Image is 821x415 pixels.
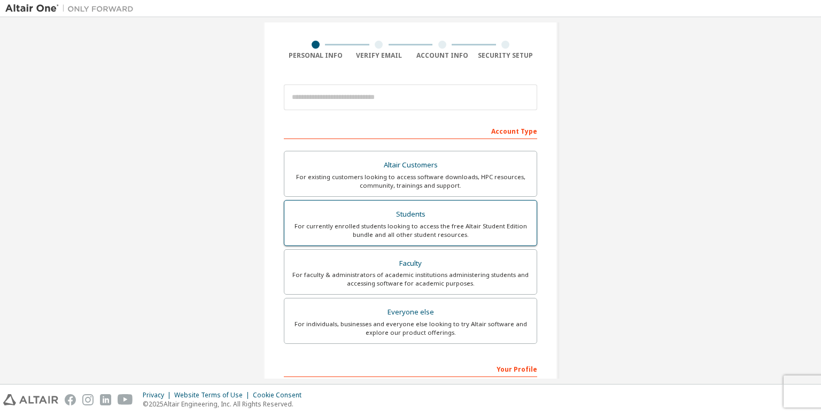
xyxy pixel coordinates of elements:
[143,391,174,399] div: Privacy
[3,394,58,405] img: altair_logo.svg
[291,256,530,271] div: Faculty
[291,207,530,222] div: Students
[65,394,76,405] img: facebook.svg
[474,51,538,60] div: Security Setup
[143,399,308,409] p: © 2025 Altair Engineering, Inc. All Rights Reserved.
[410,51,474,60] div: Account Info
[118,394,133,405] img: youtube.svg
[82,394,94,405] img: instagram.svg
[347,51,411,60] div: Verify Email
[100,394,111,405] img: linkedin.svg
[291,158,530,173] div: Altair Customers
[5,3,139,14] img: Altair One
[284,360,537,377] div: Your Profile
[291,222,530,239] div: For currently enrolled students looking to access the free Altair Student Edition bundle and all ...
[291,271,530,288] div: For faculty & administrators of academic institutions administering students and accessing softwa...
[253,391,308,399] div: Cookie Consent
[291,305,530,320] div: Everyone else
[284,51,347,60] div: Personal Info
[174,391,253,399] div: Website Terms of Use
[291,320,530,337] div: For individuals, businesses and everyone else looking to try Altair software and explore our prod...
[284,122,537,139] div: Account Type
[291,173,530,190] div: For existing customers looking to access software downloads, HPC resources, community, trainings ...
